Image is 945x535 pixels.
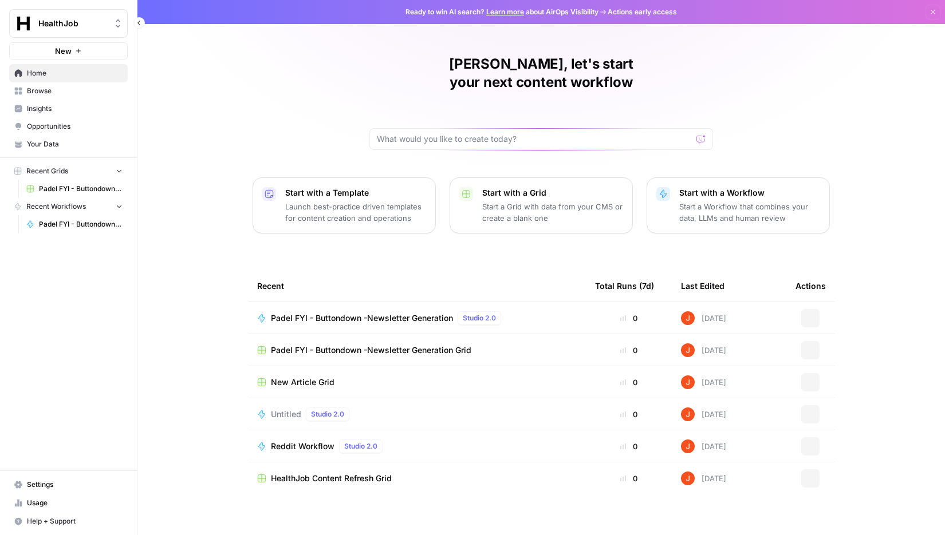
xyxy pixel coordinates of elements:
[257,377,577,388] a: New Article Grid
[9,117,128,136] a: Opportunities
[9,512,128,530] button: Help + Support
[796,270,826,302] div: Actions
[369,55,713,92] h1: [PERSON_NAME], let's start your next content workflow
[679,201,820,224] p: Start a Workflow that combines your data, LLMs and human review
[595,344,663,356] div: 0
[9,163,128,180] button: Recent Grids
[681,343,695,357] img: h785y6s5ijaobq0cc3c4ue3ac79y
[257,344,577,356] a: Padel FYI - Buttondown -Newsletter Generation Grid
[595,409,663,420] div: 0
[27,86,123,96] span: Browse
[38,18,108,29] span: HealthJob
[271,473,392,484] span: HealthJob Content Refresh Grid
[253,177,436,233] button: Start with a TemplateLaunch best-practice driven templates for content creation and operations
[21,180,128,198] a: Padel FYI - Buttondown -Newsletter Generation Grid
[9,135,128,153] a: Your Data
[27,68,123,78] span: Home
[26,201,86,212] span: Recent Workflows
[595,312,663,324] div: 0
[257,473,577,484] a: HealthJob Content Refresh Grid
[9,9,128,38] button: Workspace: HealthJob
[681,311,695,325] img: h785y6s5ijaobq0cc3c4ue3ac79y
[344,441,377,451] span: Studio 2.0
[9,100,128,118] a: Insights
[9,198,128,215] button: Recent Workflows
[647,177,830,233] button: Start with a WorkflowStart a Workflow that combines your data, LLMs and human review
[55,45,72,57] span: New
[27,104,123,114] span: Insights
[608,7,677,17] span: Actions early access
[681,439,695,453] img: h785y6s5ijaobq0cc3c4ue3ac79y
[27,139,123,149] span: Your Data
[681,471,695,485] img: h785y6s5ijaobq0cc3c4ue3ac79y
[26,166,68,176] span: Recent Grids
[681,471,726,485] div: [DATE]
[285,187,426,199] p: Start with a Template
[271,344,471,356] span: Padel FYI - Buttondown -Newsletter Generation Grid
[257,270,577,302] div: Recent
[9,64,128,82] a: Home
[681,439,726,453] div: [DATE]
[681,407,695,421] img: h785y6s5ijaobq0cc3c4ue3ac79y
[271,377,334,388] span: New Article Grid
[681,407,726,421] div: [DATE]
[9,494,128,512] a: Usage
[405,7,598,17] span: Ready to win AI search? about AirOps Visibility
[681,270,724,302] div: Last Edited
[450,177,633,233] button: Start with a GridStart a Grid with data from your CMS or create a blank one
[681,375,726,389] div: [DATE]
[595,270,654,302] div: Total Runs (7d)
[39,184,123,194] span: Padel FYI - Buttondown -Newsletter Generation Grid
[257,407,577,421] a: UntitledStudio 2.0
[271,312,453,324] span: Padel FYI - Buttondown -Newsletter Generation
[681,311,726,325] div: [DATE]
[681,375,695,389] img: h785y6s5ijaobq0cc3c4ue3ac79y
[679,187,820,199] p: Start with a Workflow
[482,187,623,199] p: Start with a Grid
[285,201,426,224] p: Launch best-practice driven templates for content creation and operations
[311,409,344,419] span: Studio 2.0
[377,133,692,145] input: What would you like to create today?
[595,377,663,388] div: 0
[27,498,123,508] span: Usage
[9,475,128,494] a: Settings
[27,479,123,490] span: Settings
[595,441,663,452] div: 0
[9,82,128,100] a: Browse
[271,441,334,452] span: Reddit Workflow
[39,219,123,229] span: Padel FYI - Buttondown -Newsletter Generation
[257,439,577,453] a: Reddit WorkflowStudio 2.0
[486,7,524,16] a: Learn more
[13,13,34,34] img: HealthJob Logo
[257,311,577,325] a: Padel FYI - Buttondown -Newsletter GenerationStudio 2.0
[21,215,128,233] a: Padel FYI - Buttondown -Newsletter Generation
[482,201,623,224] p: Start a Grid with data from your CMS or create a blank one
[9,42,128,60] button: New
[681,343,726,357] div: [DATE]
[27,516,123,526] span: Help + Support
[271,409,301,420] span: Untitled
[463,313,496,323] span: Studio 2.0
[27,121,123,132] span: Opportunities
[595,473,663,484] div: 0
